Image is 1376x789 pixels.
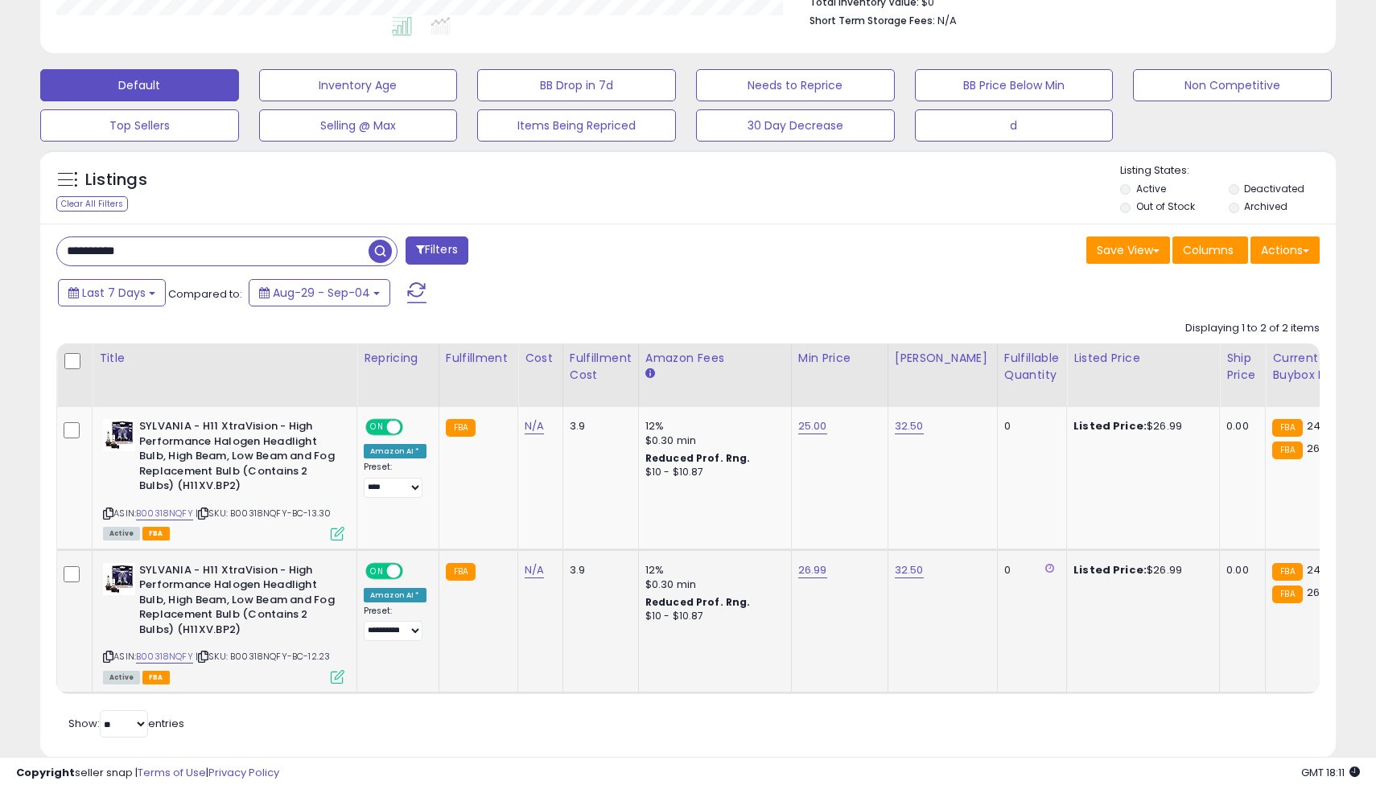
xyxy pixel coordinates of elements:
span: Show: entries [68,716,184,731]
span: 24.99 [1307,562,1337,577]
div: 3.9 [570,419,626,434]
span: Columns [1183,242,1234,258]
div: Title [99,350,350,367]
span: OFF [401,421,426,434]
span: 24.99 [1307,418,1337,434]
span: All listings currently available for purchase on Amazon [103,671,140,684]
button: BB Drop in 7d [477,69,676,101]
a: N/A [525,418,544,434]
button: Top Sellers [40,109,239,142]
small: FBA [446,419,476,437]
div: Preset: [364,462,426,498]
div: Preset: [364,606,426,642]
div: $26.99 [1073,563,1207,577]
button: BB Price Below Min [915,69,1114,101]
img: 41ClX2FNEYL._SL40_.jpg [103,419,135,451]
div: seller snap | | [16,766,279,781]
a: 25.00 [798,418,827,434]
div: Listed Price [1073,350,1213,367]
div: 12% [645,419,779,434]
span: FBA [142,671,170,684]
button: Columns [1172,236,1248,264]
b: Listed Price: [1073,562,1147,577]
div: Current Buybox Price [1272,350,1355,384]
div: 0 [1004,563,1054,577]
div: $0.30 min [645,577,779,592]
label: Archived [1244,199,1287,213]
a: 26.99 [798,562,827,578]
small: FBA [1272,442,1302,459]
div: $0.30 min [645,434,779,448]
span: Aug-29 - Sep-04 [273,285,370,301]
span: ON [367,564,387,577]
p: Listing States: [1120,163,1335,179]
div: Ship Price [1226,350,1259,384]
div: 0 [1004,419,1054,434]
a: B00318NQFY [136,650,193,664]
small: FBA [446,563,476,581]
span: 2025-09-12 18:11 GMT [1301,765,1360,780]
a: B00318NQFY [136,507,193,520]
span: FBA [142,527,170,540]
span: 26.99 [1307,441,1336,456]
button: Actions [1250,236,1320,264]
small: FBA [1272,419,1302,437]
small: FBA [1272,586,1302,603]
button: Default [40,69,239,101]
small: FBA [1272,563,1302,581]
small: Amazon Fees. [645,367,655,381]
button: Filters [406,236,468,265]
span: All listings currently available for purchase on Amazon [103,527,140,540]
button: Non Competitive [1133,69,1332,101]
div: Amazon AI * [364,588,426,602]
b: Short Term Storage Fees: [810,14,935,27]
span: | SKU: B00318NQFY-BC-13.30 [196,507,331,520]
div: 0.00 [1226,419,1253,434]
img: 41ClX2FNEYL._SL40_.jpg [103,563,135,595]
div: ASIN: [103,419,344,538]
div: Fulfillment Cost [570,350,632,384]
label: Active [1136,182,1166,195]
div: Fulfillment [446,350,511,367]
label: Out of Stock [1136,199,1195,213]
button: Aug-29 - Sep-04 [249,279,390,306]
a: Terms of Use [138,765,206,780]
a: Privacy Policy [208,765,279,780]
span: OFF [401,564,426,577]
b: SYLVANIA - H11 XtraVision - High Performance Halogen Headlight Bulb, High Beam, Low Beam and Fog ... [139,563,335,642]
button: Last 7 Days [58,279,166,306]
span: 26.99 [1307,585,1336,600]
span: | SKU: B00318NQFY-BC-12.23 [196,650,330,663]
button: Save View [1086,236,1170,264]
div: ASIN: [103,563,344,682]
div: Displaying 1 to 2 of 2 items [1185,321,1320,336]
button: Items Being Repriced [477,109,676,142]
div: $26.99 [1073,419,1207,434]
b: Reduced Prof. Rng. [645,595,751,609]
b: Reduced Prof. Rng. [645,451,751,465]
div: Amazon Fees [645,350,785,367]
button: 30 Day Decrease [696,109,895,142]
span: Compared to: [168,286,242,302]
b: SYLVANIA - H11 XtraVision - High Performance Halogen Headlight Bulb, High Beam, Low Beam and Fog ... [139,419,335,498]
a: N/A [525,562,544,578]
div: Fulfillable Quantity [1004,350,1060,384]
div: Cost [525,350,556,367]
span: ON [367,421,387,434]
label: Deactivated [1244,182,1304,195]
div: Min Price [798,350,881,367]
div: [PERSON_NAME] [895,350,991,367]
div: 12% [645,563,779,577]
div: $10 - $10.87 [645,610,779,623]
button: Needs to Reprice [696,69,895,101]
div: 0.00 [1226,563,1253,577]
span: N/A [937,13,957,28]
h5: Listings [85,169,147,191]
button: Selling @ Max [259,109,458,142]
div: $10 - $10.87 [645,466,779,479]
button: d [915,109,1114,142]
a: 32.50 [895,418,924,434]
strong: Copyright [16,765,75,780]
button: Inventory Age [259,69,458,101]
div: Repricing [364,350,432,367]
